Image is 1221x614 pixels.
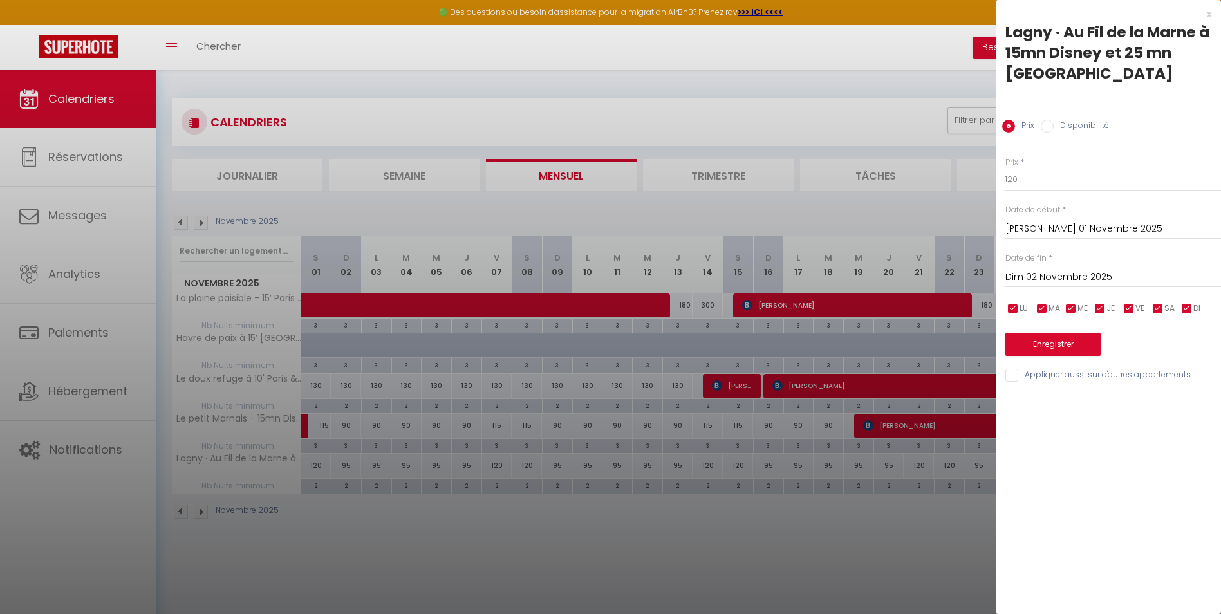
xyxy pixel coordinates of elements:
[1106,302,1115,315] span: JE
[1005,156,1018,169] label: Prix
[1005,252,1047,265] label: Date de fin
[1135,302,1144,315] span: VE
[1005,22,1211,84] div: Lagny · Au Fil de la Marne à 15mn Disney et 25 mn [GEOGRAPHIC_DATA]
[1005,333,1101,356] button: Enregistrer
[1015,120,1034,134] label: Prix
[1005,204,1060,216] label: Date de début
[1020,302,1028,315] span: LU
[1049,302,1060,315] span: MA
[996,6,1211,22] div: x
[1077,302,1088,315] span: ME
[1193,302,1200,315] span: DI
[1164,302,1175,315] span: SA
[1054,120,1109,134] label: Disponibilité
